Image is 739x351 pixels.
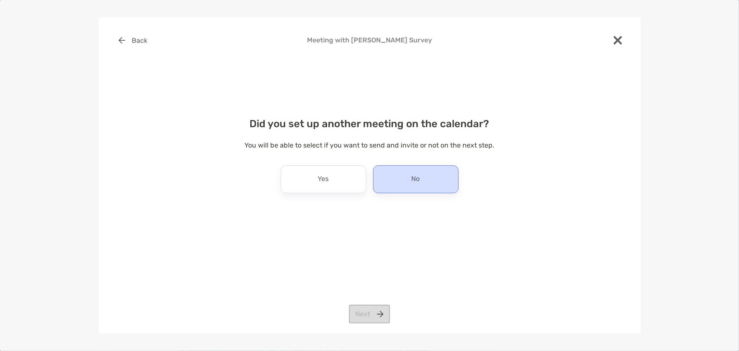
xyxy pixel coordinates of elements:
[614,36,622,45] img: close modal
[112,36,627,44] h4: Meeting with [PERSON_NAME] Survey
[119,37,125,44] img: button icon
[412,173,420,186] p: No
[112,31,154,50] button: Back
[112,140,627,150] p: You will be able to select if you want to send and invite or not on the next step.
[112,118,627,130] h4: Did you set up another meeting on the calendar?
[318,173,329,186] p: Yes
